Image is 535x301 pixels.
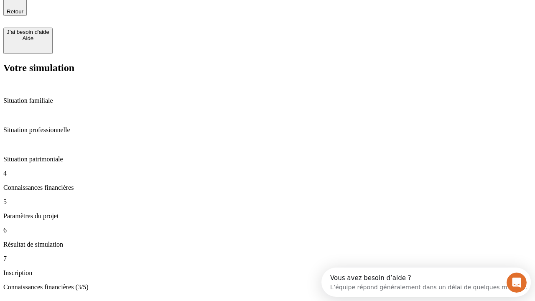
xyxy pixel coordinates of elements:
p: Résultat de simulation [3,241,532,248]
div: J’ai besoin d'aide [7,29,49,35]
div: L’équipe répond généralement dans un délai de quelques minutes. [9,14,206,23]
h2: Votre simulation [3,62,532,74]
p: Situation professionnelle [3,126,532,134]
p: Situation patrimoniale [3,156,532,163]
p: Inscription [3,269,532,277]
p: Connaissances financières [3,184,532,191]
div: Ouvrir le Messenger Intercom [3,3,230,26]
p: Connaissances financières (3/5) [3,283,532,291]
iframe: Intercom live chat [507,273,527,293]
p: 7 [3,255,532,263]
p: Situation familiale [3,97,532,105]
div: Aide [7,35,49,41]
button: J’ai besoin d'aideAide [3,28,53,54]
p: Paramètres du projet [3,212,532,220]
div: Vous avez besoin d’aide ? [9,7,206,14]
span: Retour [7,8,23,15]
p: 5 [3,198,532,206]
p: 4 [3,170,532,177]
p: 6 [3,227,532,234]
iframe: Intercom live chat discovery launcher [321,268,531,297]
